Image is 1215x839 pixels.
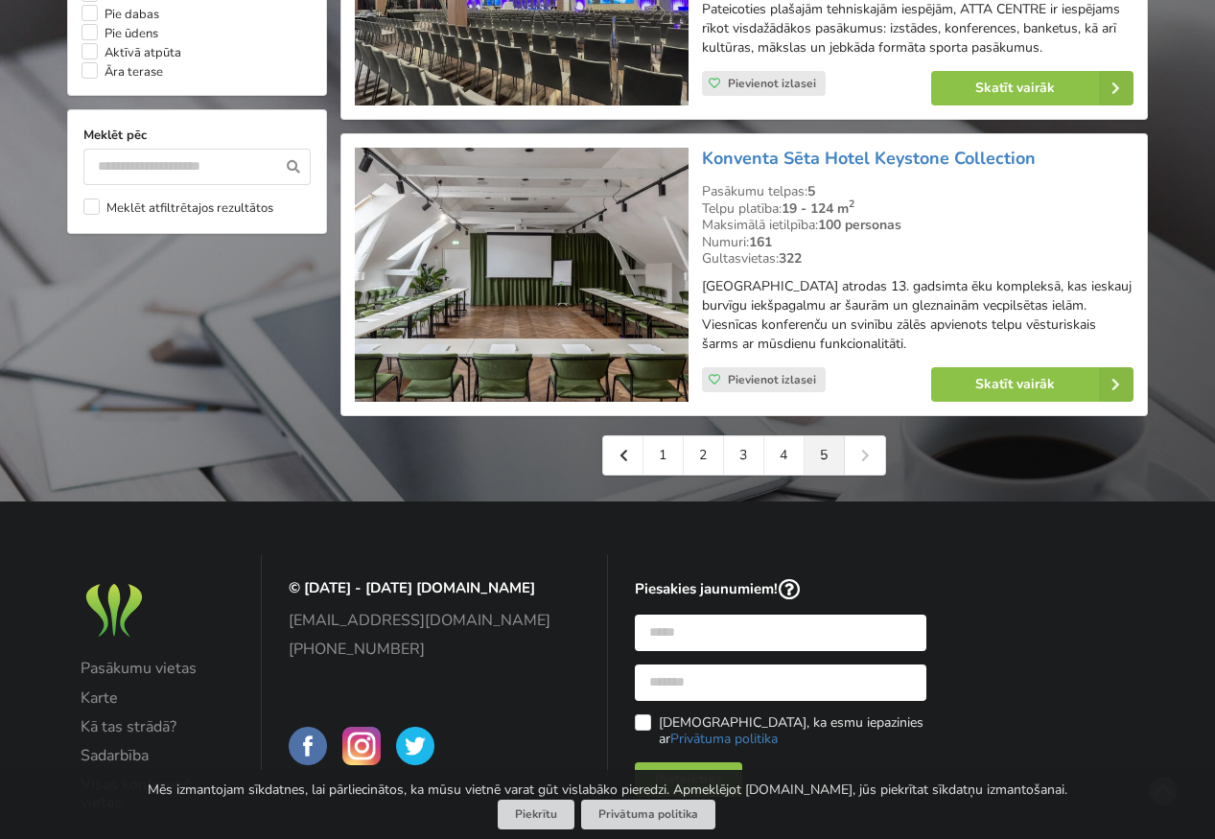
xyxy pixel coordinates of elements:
[83,126,311,145] label: Meklēt pēc
[342,727,381,765] img: BalticMeetingRooms on Instagram
[782,199,854,218] strong: 19 - 124 m
[702,200,1133,218] div: Telpu platība:
[289,727,327,765] img: BalticMeetingRooms on Facebook
[643,436,684,475] a: 1
[635,579,927,601] p: Piesakies jaunumiem!
[728,372,816,387] span: Pievienot izlasei
[81,718,235,735] a: Kā tas strādā?
[807,182,815,200] strong: 5
[82,43,181,62] label: Aktīvā atpūta
[81,660,235,677] a: Pasākumu vietas
[289,641,581,658] a: [PHONE_NUMBER]
[82,24,158,43] label: Pie ūdens
[702,234,1133,251] div: Numuri:
[670,730,778,748] a: Privātuma politika
[764,436,805,475] a: 4
[81,579,148,641] img: Baltic Meeting Rooms
[702,250,1133,268] div: Gultasvietas:
[83,198,273,218] label: Meklēt atfiltrētajos rezultātos
[684,436,724,475] a: 2
[724,436,764,475] a: 3
[355,148,688,402] img: Viesnīca | Vecrīga | Konventa Sēta Hotel Keystone Collection
[702,183,1133,200] div: Pasākumu telpas:
[498,800,574,829] button: Piekrītu
[805,436,845,475] a: 5
[728,76,816,91] span: Pievienot izlasei
[849,197,854,211] sup: 2
[635,762,742,797] div: Pieteikties
[289,612,581,629] a: [EMAIL_ADDRESS][DOMAIN_NAME]
[81,689,235,707] a: Karte
[702,277,1133,354] p: [GEOGRAPHIC_DATA] atrodas 13. gadsimta ēku kompleksā, kas ieskauj burvīgu iekšpagalmu ar šaurām u...
[289,579,581,597] p: © [DATE] - [DATE] [DOMAIN_NAME]
[82,5,159,24] label: Pie dabas
[81,747,235,764] a: Sadarbība
[931,367,1133,402] a: Skatīt vairāk
[818,216,901,234] strong: 100 personas
[82,62,163,82] label: Āra terase
[702,217,1133,234] div: Maksimālā ietilpība:
[702,147,1036,170] a: Konventa Sēta Hotel Keystone Collection
[635,714,927,747] label: [DEMOGRAPHIC_DATA], ka esmu iepazinies ar
[749,233,772,251] strong: 161
[396,727,434,765] img: BalticMeetingRooms on Twitter
[581,800,715,829] a: Privātuma politika
[779,249,802,268] strong: 322
[931,71,1133,105] a: Skatīt vairāk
